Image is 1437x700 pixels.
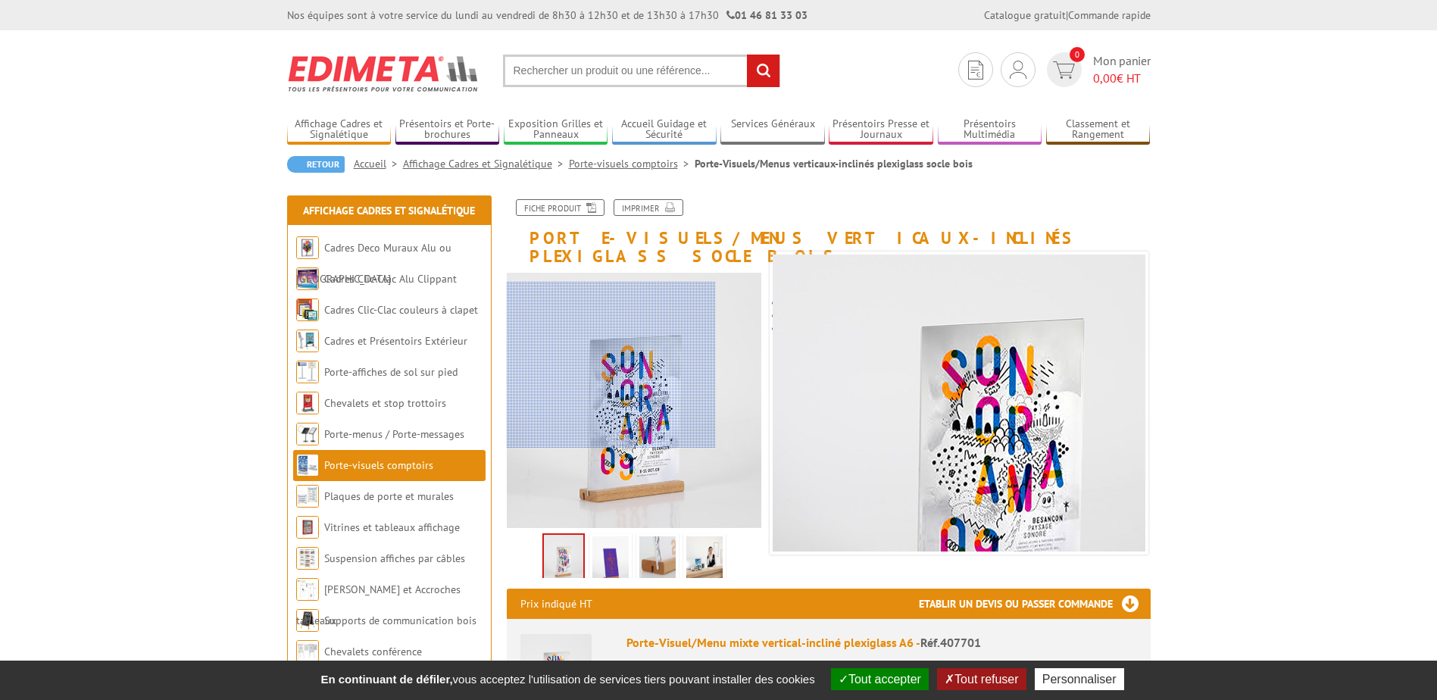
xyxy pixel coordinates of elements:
[626,634,1137,652] div: Porte-Visuel/Menu mixte vertical-incliné plexiglass A6 -
[938,117,1042,142] a: Présentoirs Multimédia
[296,423,319,445] img: Porte-menus / Porte-messages
[520,589,592,619] p: Prix indiqué HT
[1093,70,1151,87] span: € HT
[395,117,500,142] a: Présentoirs et Porte-brochures
[324,458,433,472] a: Porte-visuels comptoirs
[569,157,695,170] a: Porte-visuels comptoirs
[320,673,452,686] strong: En continuant de défiler,
[324,365,458,379] a: Porte-affiches de sol sur pied
[324,396,446,410] a: Chevalets et stop trottoirs
[1070,47,1085,62] span: 0
[324,614,476,627] a: Supports de communication bois
[1093,70,1117,86] span: 0,00
[296,485,319,508] img: Plaques de porte et murales
[1068,8,1151,22] a: Commande rapide
[287,156,345,173] a: Retour
[495,199,1162,265] h1: Porte-Visuels/Menus verticaux-inclinés plexiglass socle bois
[920,635,981,650] span: Réf.407701
[829,117,933,142] a: Présentoirs Presse et Journaux
[1093,52,1151,87] span: Mon panier
[324,552,465,565] a: Suspension affiches par câbles
[354,157,403,170] a: Accueil
[720,117,825,142] a: Services Généraux
[1010,61,1026,79] img: devis rapide
[1053,61,1075,79] img: devis rapide
[296,516,319,539] img: Vitrines et tableaux affichage
[287,45,480,102] img: Edimeta
[612,117,717,142] a: Accueil Guidage et Sécurité
[296,236,319,259] img: Cadres Deco Muraux Alu ou Bois
[324,334,467,348] a: Cadres et Présentoirs Extérieur
[324,489,454,503] a: Plaques de porte et murales
[504,117,608,142] a: Exposition Grilles et Panneaux
[296,578,319,601] img: Cimaises et Accroches tableaux
[1035,668,1124,690] button: Personnaliser (fenêtre modale)
[639,536,676,583] img: porte_visuel_menu_mixtes_vertical_incline_plexi_socle_bois_3.jpg
[726,8,808,22] strong: 01 46 81 33 03
[968,61,983,80] img: devis rapide
[503,55,780,87] input: Rechercher un produit ou une référence...
[544,535,583,582] img: porte_visuel_menu_mixtes_vertical_incline_plexi_socle_bois.png
[313,673,822,686] span: vous acceptez l'utilisation de services tiers pouvant installer des cookies
[296,547,319,570] img: Suspension affiches par câbles
[296,298,319,321] img: Cadres Clic-Clac couleurs à clapet
[296,392,319,414] img: Chevalets et stop trottoirs
[324,303,478,317] a: Cadres Clic-Clac couleurs à clapet
[984,8,1066,22] a: Catalogue gratuit
[324,272,457,286] a: Cadres Clic-Clac Alu Clippant
[324,520,460,534] a: Vitrines et tableaux affichage
[296,361,319,383] img: Porte-affiches de sol sur pied
[773,207,1227,661] img: porte_visuel_menu_mixtes_vertical_incline_plexi_socle_bois.png
[287,8,808,23] div: Nos équipes sont à votre service du lundi au vendredi de 8h30 à 12h30 et de 13h30 à 17h30
[831,668,929,690] button: Tout accepter
[747,55,779,87] input: rechercher
[296,583,461,627] a: [PERSON_NAME] et Accroches tableaux
[324,645,422,658] a: Chevalets conférence
[303,204,475,217] a: Affichage Cadres et Signalétique
[296,241,451,286] a: Cadres Deco Muraux Alu ou [GEOGRAPHIC_DATA]
[516,199,604,216] a: Fiche produit
[296,640,319,663] img: Chevalets conférence
[626,655,1137,698] p: Format affiche A6 - 14,8 x 10,5 cm Dimensions du visuel : 14,8 x 10,5 cm Socle : 2 x 10,5 x 6 cm
[592,536,629,583] img: porte_visuel_menu_mixtes_vertical_incline_plexi_socle_bois_2.png
[296,454,319,477] img: Porte-visuels comptoirs
[937,668,1026,690] button: Tout refuser
[695,156,973,171] li: Porte-Visuels/Menus verticaux-inclinés plexiglass socle bois
[324,427,464,441] a: Porte-menus / Porte-messages
[287,117,392,142] a: Affichage Cadres et Signalétique
[919,589,1151,619] h3: Etablir un devis ou passer commande
[614,199,683,216] a: Imprimer
[403,157,569,170] a: Affichage Cadres et Signalétique
[984,8,1151,23] div: |
[686,536,723,583] img: 407701_porte-visuel_menu_verticaux_incline_2.jpg
[1046,117,1151,142] a: Classement et Rangement
[1043,52,1151,87] a: devis rapide 0 Mon panier 0,00€ HT
[296,330,319,352] img: Cadres et Présentoirs Extérieur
